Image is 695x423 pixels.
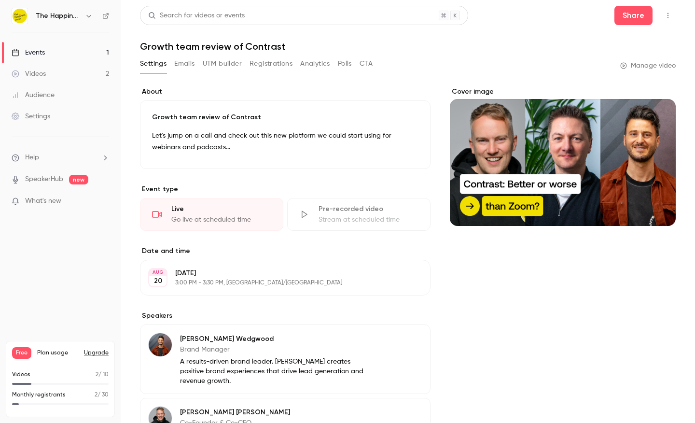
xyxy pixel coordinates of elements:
[175,279,379,287] p: 3:00 PM - 3:30 PM, [GEOGRAPHIC_DATA]/[GEOGRAPHIC_DATA]
[614,6,653,25] button: Share
[36,11,81,21] h6: The Happiness Index
[180,345,368,354] p: Brand Manager
[620,61,676,70] a: Manage video
[171,204,271,214] div: Live
[175,268,379,278] p: [DATE]
[25,196,61,206] span: What's new
[12,153,109,163] li: help-dropdown-opener
[300,56,330,71] button: Analytics
[287,198,431,231] div: Pre-recorded videoStream at scheduled time
[180,408,368,417] p: [PERSON_NAME] [PERSON_NAME]
[12,90,55,100] div: Audience
[12,8,28,24] img: The Happiness Index
[95,392,97,398] span: 2
[171,215,271,225] div: Go live at scheduled time
[450,87,676,97] label: Cover image
[12,370,30,379] p: Videos
[37,349,78,357] span: Plan usage
[149,333,172,356] img: Joe Wedgwood
[174,56,195,71] button: Emails
[140,184,431,194] p: Event type
[180,357,368,386] p: A results-driven brand leader. [PERSON_NAME] creates positive brand experiences that drive lead g...
[25,153,39,163] span: Help
[319,204,418,214] div: Pre-recorded video
[12,48,45,57] div: Events
[140,41,676,52] h1: Growth team review of Contrast
[95,391,109,399] p: / 30
[12,347,31,359] span: Free
[140,324,431,394] div: Joe Wedgwood[PERSON_NAME] WedgwoodBrand ManagerA results-driven brand leader. [PERSON_NAME] creat...
[250,56,292,71] button: Registrations
[149,269,167,276] div: AUG
[152,113,418,122] p: Growth team review of Contrast
[25,174,63,184] a: SpeakerHub
[180,334,368,344] p: [PERSON_NAME] Wedgwood
[140,56,167,71] button: Settings
[12,69,46,79] div: Videos
[450,87,676,226] section: Cover image
[12,391,66,399] p: Monthly registrants
[12,112,50,121] div: Settings
[69,175,88,184] span: new
[96,370,109,379] p: / 10
[319,215,418,225] div: Stream at scheduled time
[203,56,242,71] button: UTM builder
[152,130,418,153] p: Let's jump on a call and check out this new platform we could start using for webinars and podcas...
[140,311,431,321] label: Speakers
[140,246,431,256] label: Date and time
[154,276,162,286] p: 20
[338,56,352,71] button: Polls
[360,56,373,71] button: CTA
[148,11,245,21] div: Search for videos or events
[140,87,431,97] label: About
[96,372,98,378] span: 2
[140,198,283,231] div: LiveGo live at scheduled time
[84,349,109,357] button: Upgrade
